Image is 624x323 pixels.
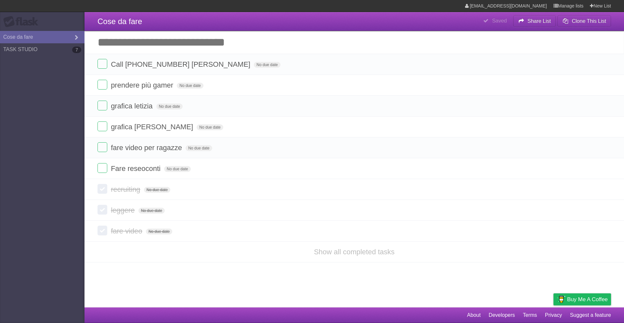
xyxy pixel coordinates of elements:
span: No due date [146,229,172,234]
a: Privacy [545,309,562,321]
a: Developers [488,309,515,321]
span: Call [PHONE_NUMBER] [PERSON_NAME] [111,60,252,68]
span: recruiting [111,185,142,193]
a: Buy me a coffee [553,293,611,305]
label: Done [97,121,107,131]
span: prendere più gamer [111,81,175,89]
span: No due date [197,124,223,130]
label: Star task [571,101,584,111]
a: Terms [523,309,537,321]
b: Share List [527,18,551,24]
label: Star task [571,59,584,70]
label: Done [97,101,107,110]
span: No due date [138,208,165,214]
label: Done [97,163,107,173]
label: Star task [571,80,584,91]
label: Star task [571,142,584,153]
a: About [467,309,481,321]
b: Clone This List [572,18,606,24]
label: Done [97,184,107,194]
label: Done [97,205,107,215]
span: No due date [186,145,212,151]
span: grafica [PERSON_NAME] [111,123,195,131]
span: No due date [254,62,280,68]
div: Flask [3,16,42,28]
a: Show all completed tasks [314,248,395,256]
span: fare video per ragazze [111,144,184,152]
label: Star task [571,163,584,174]
span: No due date [164,166,190,172]
span: Buy me a coffee [567,294,608,305]
label: Done [97,142,107,152]
span: leggere [111,206,136,214]
button: Clone This List [557,15,611,27]
label: Star task [571,121,584,132]
label: Done [97,226,107,235]
span: No due date [177,83,203,89]
span: fare video [111,227,144,235]
span: Fare reseoconti [111,164,162,173]
span: grafica letizia [111,102,154,110]
b: Saved [492,18,507,23]
label: Done [97,80,107,90]
span: No due date [156,104,183,109]
span: Cose da fare [97,17,142,26]
span: No due date [144,187,170,193]
label: Done [97,59,107,69]
b: 7 [72,47,81,53]
img: Buy me a coffee [557,294,565,305]
a: Suggest a feature [570,309,611,321]
button: Share List [513,15,556,27]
